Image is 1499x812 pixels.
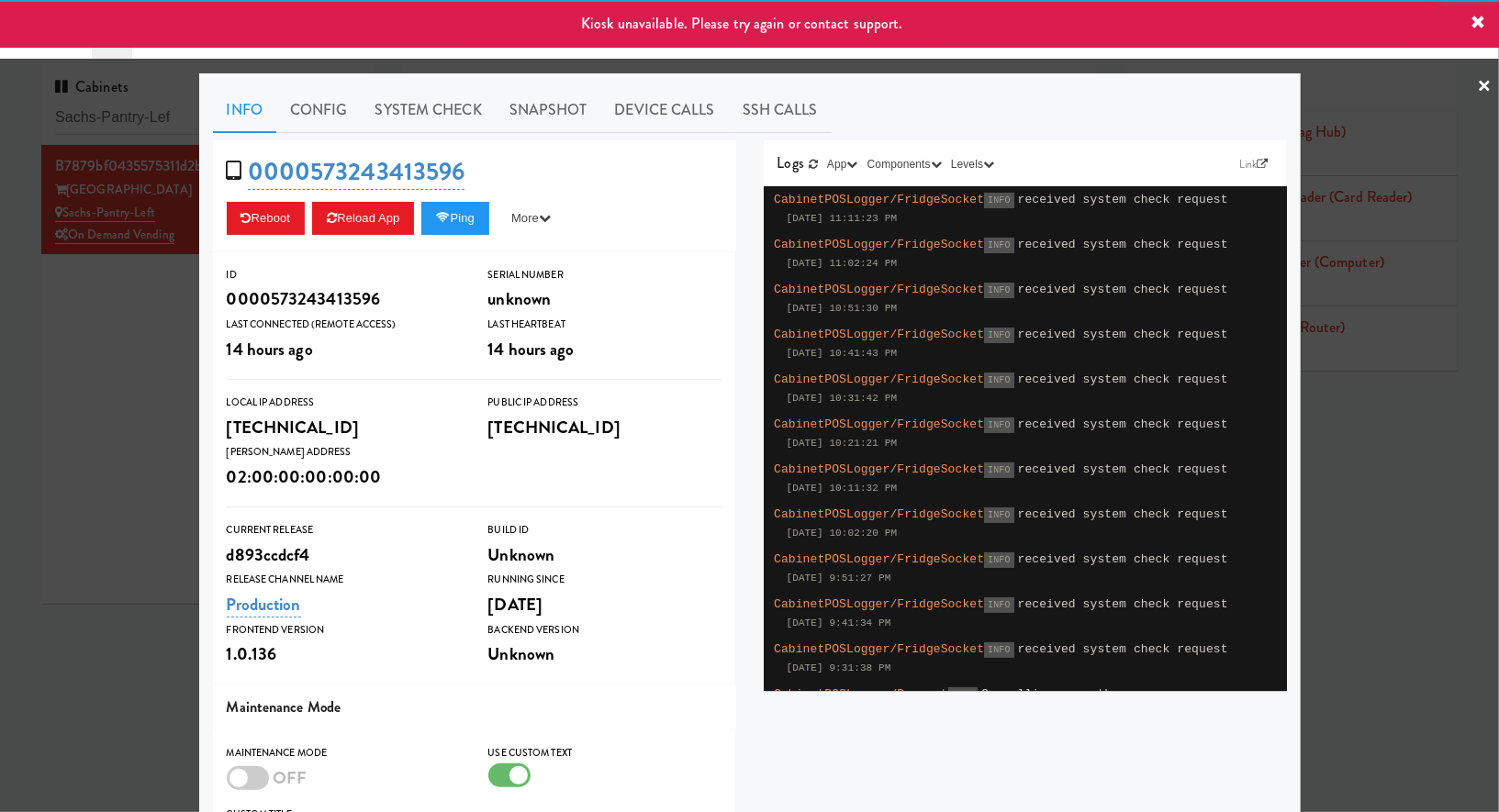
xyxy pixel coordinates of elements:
button: Levels [946,155,999,173]
span: [DATE] 9:51:27 PM [787,573,891,584]
div: Unknown [488,639,722,670]
span: received system check request [1018,507,1228,521]
div: Current Release [227,521,461,539]
div: [TECHNICAL_ID] [227,412,461,443]
button: More [497,202,565,235]
span: CabinetPOSLogger/FridgeSocket [774,283,984,296]
span: received system check request [1018,417,1228,431]
div: Serial Number [488,266,722,284]
span: INFO [984,507,1013,523]
a: SSH Calls [729,87,832,133]
a: Production [227,592,301,617]
span: received system check request [1018,328,1228,341]
span: received system check request [1018,238,1228,251]
span: CabinetPOSLogger/FridgeSocket [774,462,984,476]
span: [DATE] 11:11:23 PM [787,213,898,224]
a: × [1477,59,1492,116]
span: INFO [984,238,1013,253]
span: OFF [273,765,307,790]
span: received system check request [1018,373,1228,386]
span: CabinetPOSLogger/FridgeSocket [774,597,984,611]
a: Snapshot [496,87,601,133]
div: Unknown [488,539,722,571]
div: Running Since [488,571,722,589]
span: INFO [984,283,1013,298]
span: INFO [984,417,1013,433]
span: INFO [984,642,1013,658]
span: CabinetPOSLogger/FridgeSocket [774,417,984,431]
div: Frontend Version [227,621,461,640]
span: received system check request [1018,642,1228,656]
span: CabinetPOSLogger/FridgeSocket [774,328,984,341]
button: App [822,155,863,173]
span: INFO [984,462,1013,478]
div: Last Connected (Remote Access) [227,316,461,334]
div: Build Id [488,521,722,539]
span: Logs [777,152,804,173]
div: 0000573243413596 [227,284,461,315]
span: Maintenance Mode [227,696,341,717]
a: System Check [362,87,496,133]
span: CabinetPOSLogger/FridgeSocket [774,507,984,521]
span: [DATE] 10:02:20 PM [787,528,898,539]
span: INFO [948,687,978,703]
div: unknown [488,284,722,315]
span: 14 hours ago [488,337,575,362]
span: INFO [984,597,1013,613]
a: 0000573243413596 [248,154,465,190]
span: [DATE] 9:41:34 PM [787,617,891,628]
button: Components [863,155,946,173]
span: [DATE] [488,592,543,617]
span: Kiosk unavailable. Please try again or contact support. [581,13,903,34]
span: [DATE] 10:21:21 PM [787,438,898,449]
a: Info [213,87,276,133]
span: CabinetPOSLogger/FridgeSocket [774,373,984,386]
span: CabinetPOSLogger/FridgeSocket [774,642,984,656]
span: INFO [984,193,1013,208]
span: received system check request [1018,283,1228,296]
div: 02:00:00:00:00:00 [227,462,461,493]
span: [DATE] 10:31:42 PM [787,393,898,404]
span: received system check request [1018,193,1228,206]
div: d893ccdcf4 [227,539,461,571]
button: Ping [421,202,489,235]
div: [PERSON_NAME] Address [227,443,461,462]
div: Last Heartbeat [488,316,722,334]
span: received system check request [1018,597,1228,611]
span: CabinetPOSLogger/FridgeSocket [774,552,984,566]
div: Local IP Address [227,394,461,412]
a: Device Calls [601,87,729,133]
span: [DATE] 11:02:24 PM [787,258,898,269]
div: [TECHNICAL_ID] [488,412,722,443]
div: Maintenance Mode [227,744,461,762]
a: Config [276,87,362,133]
span: INFO [984,373,1013,388]
span: CabinetPOSLogger/Payment [774,687,948,701]
span: received system check request [1018,462,1228,476]
span: received system check request [1018,552,1228,566]
span: [DATE] 10:11:32 PM [787,483,898,494]
span: Cancelling preauth [981,687,1112,701]
span: CabinetPOSLogger/FridgeSocket [774,193,984,206]
button: Reload App [312,202,414,235]
span: [DATE] 9:31:38 PM [787,662,891,673]
div: Release Channel Name [227,571,461,589]
div: ID [227,266,461,284]
button: Reboot [227,202,306,235]
span: INFO [984,552,1013,568]
span: [DATE] 10:51:30 PM [787,303,898,314]
div: 1.0.136 [227,639,461,670]
span: 14 hours ago [227,337,313,362]
div: Backend Version [488,621,722,640]
a: Link [1235,155,1273,173]
div: Use Custom Text [488,744,722,762]
span: INFO [984,328,1013,343]
span: [DATE] 10:41:43 PM [787,348,898,359]
div: Public IP Address [488,394,722,412]
span: CabinetPOSLogger/FridgeSocket [774,238,984,251]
